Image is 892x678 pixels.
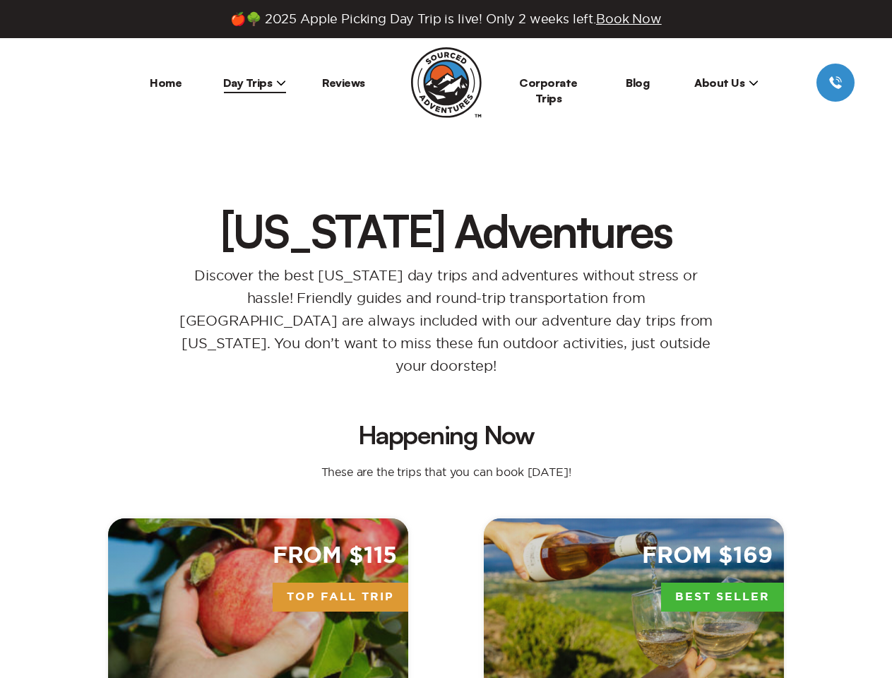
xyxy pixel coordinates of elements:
span: From $169 [642,541,773,571]
p: Discover the best [US_STATE] day trips and adventures without stress or hassle! Friendly guides a... [164,264,729,377]
img: Sourced Adventures company logo [411,47,482,118]
span: Top Fall Trip [273,583,408,612]
span: From $115 [273,541,398,571]
span: Best Seller [661,583,784,612]
p: These are the trips that you can book [DATE]! [307,465,585,479]
span: 🍎🌳 2025 Apple Picking Day Trip is live! Only 2 weeks left. [230,11,661,27]
a: Blog [626,76,649,90]
a: Home [150,76,182,90]
a: Corporate Trips [519,76,578,105]
span: Book Now [596,12,662,25]
span: About Us [694,76,759,90]
h2: Happening Now [93,422,799,448]
a: Reviews [322,76,365,90]
span: Day Trips [223,76,287,90]
h1: [US_STATE] Adventures [71,208,821,253]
